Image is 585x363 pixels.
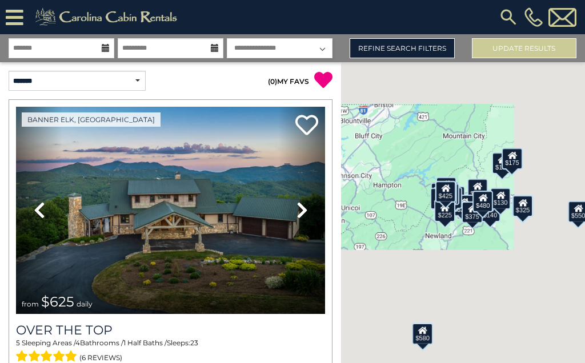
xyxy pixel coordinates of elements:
[498,7,519,27] img: search-regular.svg
[490,188,511,209] div: $130
[522,7,546,27] a: [PHONE_NUMBER]
[270,77,275,86] span: 0
[467,179,487,200] div: $349
[29,6,187,29] img: Khaki-logo.png
[441,187,462,208] div: $215
[454,194,474,216] div: $230
[412,322,432,344] div: $580
[77,300,93,308] span: daily
[295,114,318,138] a: Add to favorites
[435,176,456,198] div: $125
[438,183,459,204] div: $165
[512,195,532,217] div: $325
[435,180,455,202] div: $425
[350,38,454,58] a: Refine Search Filters
[16,107,325,314] img: thumbnail_167153549.jpeg
[16,338,20,347] span: 5
[22,300,39,308] span: from
[502,147,522,169] div: $175
[22,112,161,127] a: Banner Elk, [GEOGRAPHIC_DATA]
[41,293,74,310] span: $625
[75,338,80,347] span: 4
[462,201,482,223] div: $375
[492,152,512,174] div: $175
[123,338,167,347] span: 1 Half Baths /
[190,338,198,347] span: 23
[268,77,277,86] span: ( )
[472,38,576,58] button: Update Results
[430,187,451,209] div: $230
[479,200,500,221] div: $140
[512,195,533,217] div: $297
[268,77,309,86] a: (0)MY FAVS
[16,322,325,338] a: Over The Top
[472,190,493,212] div: $480
[434,200,455,222] div: $225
